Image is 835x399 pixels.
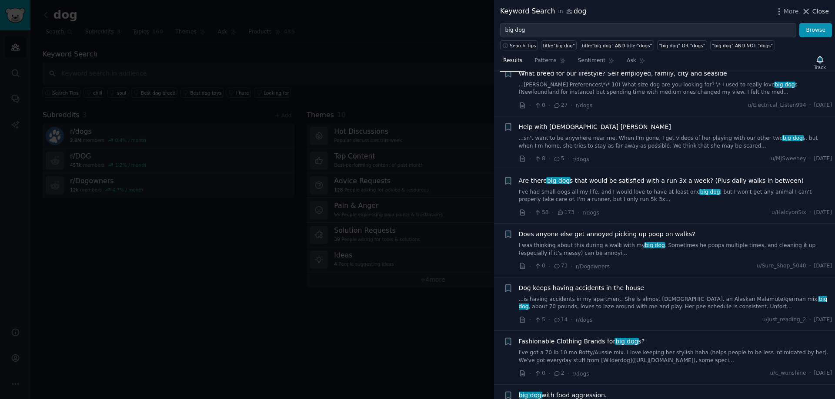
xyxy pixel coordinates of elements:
span: · [809,369,811,377]
a: Does anyone else get annoyed picking up poop on walks? [519,230,695,239]
span: Search Tips [510,43,536,49]
span: · [568,155,569,164]
span: 173 [557,209,574,217]
span: [DATE] [814,369,832,377]
button: Browse [799,23,832,38]
a: Sentiment [575,54,618,72]
span: Are there s that would be satisfied with a run 3x a week? (Plus daily walks in between) [519,176,804,185]
span: [DATE] [814,209,832,217]
span: 2 [553,369,564,377]
a: title:"big dog" AND title:"dogs" [580,40,654,50]
span: 0 [534,102,545,109]
span: r/Dogowners [576,264,610,270]
a: What breed for our lifestyle? Self employed, family, city and seaside [519,69,727,78]
span: More [784,7,799,16]
span: u/Sure_Shop_5040 [757,262,806,270]
span: · [809,102,811,109]
span: Sentiment [578,57,605,65]
span: Ask [627,57,636,65]
span: · [809,316,811,324]
a: ...is having accidents in my apartment. She is almost [DEMOGRAPHIC_DATA], an Alaskan Malamute/ger... [519,296,832,311]
span: big dog [546,177,571,184]
span: · [529,369,531,378]
a: Results [500,54,525,72]
span: · [548,155,550,164]
span: [DATE] [814,262,832,270]
span: big dog [644,242,665,248]
a: "big dog" AND NOT "dogs" [710,40,775,50]
a: Are therebig dogs that would be satisfied with a run 3x a week? (Plus daily walks in between) [519,176,804,185]
span: r/dogs [572,371,589,377]
span: 0 [534,369,545,377]
div: "big dog" AND NOT "dogs" [712,43,773,49]
span: Patterns [534,57,556,65]
span: · [568,369,569,378]
span: big dog [774,82,795,88]
span: · [571,315,572,324]
button: Track [811,53,829,72]
span: 27 [553,102,568,109]
span: · [529,315,531,324]
span: · [529,208,531,217]
span: 73 [553,262,568,270]
a: I've got a 70 lb 10 mo Rotty/Aussie mix. I love keeping her stylish haha (helps people to be less... [519,349,832,364]
a: Ask [624,54,648,72]
span: 5 [534,316,545,324]
button: Search Tips [500,40,538,50]
a: Patterns [531,54,568,72]
a: Dog keeps having accidents in the house [519,284,644,293]
div: Track [814,64,826,70]
span: Close [812,7,829,16]
span: big dog [518,392,542,399]
div: "big dog" OR "dogs" [659,43,705,49]
input: Try a keyword related to your business [500,23,796,38]
span: u/Electrical_Listen994 [748,102,806,109]
a: I was thinking about this during a walk with mybig dog. Sometimes he poops multiple times, and cl... [519,242,832,257]
span: · [548,369,550,378]
span: · [529,155,531,164]
a: Fashionable Clothing Brands forbig dogs? [519,337,645,346]
span: · [552,208,554,217]
span: 8 [534,155,545,163]
span: in [558,8,563,16]
span: [DATE] [814,316,832,324]
span: u/Just_reading_2 [762,316,806,324]
div: title:"big dog" AND title:"dogs" [582,43,652,49]
div: title:"big dog" [543,43,575,49]
span: · [809,209,811,217]
span: u/MJSweeney [771,155,806,163]
a: I've had small dogs all my life, and I would love to have at least onebig dog, but I won't get an... [519,188,832,204]
a: ...[PERSON_NAME] Preferences\*\* 10) What size dog are you looking for? \* I used to really loveb... [519,81,832,96]
span: big dog [699,189,721,195]
a: title:"big dog" [541,40,577,50]
button: More [775,7,799,16]
span: · [578,208,579,217]
span: u/HalcyonSix [772,209,806,217]
span: [DATE] [814,155,832,163]
span: Results [503,57,522,65]
div: Keyword Search dog [500,6,587,17]
span: · [571,262,572,271]
span: Fashionable Clothing Brands for s? [519,337,645,346]
button: Close [802,7,829,16]
span: · [529,101,531,110]
span: 0 [534,262,545,270]
span: · [548,101,550,110]
span: r/dogs [576,317,593,323]
span: r/dogs [576,102,593,109]
a: "big dog" OR "dogs" [657,40,707,50]
span: u/c_wunshine [770,369,806,377]
span: · [529,262,531,271]
span: · [809,262,811,270]
span: big dog [615,338,639,345]
a: ...sn't want to be anywhere near me. When I'm gone, I get videos of her playing with our other tw... [519,135,832,150]
span: r/dogs [572,156,589,162]
span: [DATE] [814,102,832,109]
span: · [571,101,572,110]
a: Help with [DEMOGRAPHIC_DATA] [PERSON_NAME] [519,122,671,132]
span: · [809,155,811,163]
